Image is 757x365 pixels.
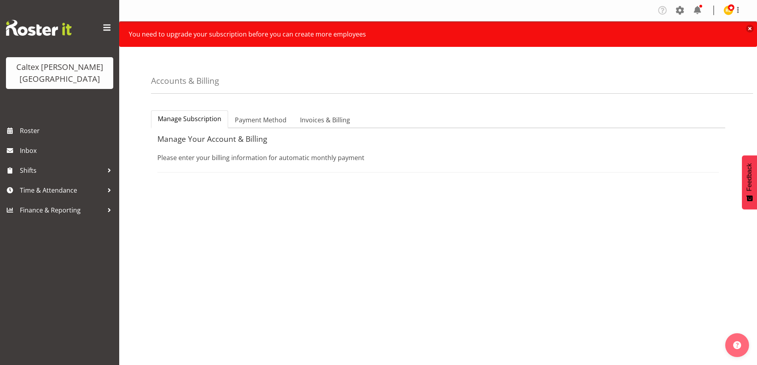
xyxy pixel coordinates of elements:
[724,6,733,15] img: reece-lewis10949.jpg
[746,163,753,191] span: Feedback
[14,61,105,85] div: Caltex [PERSON_NAME][GEOGRAPHIC_DATA]
[235,115,287,125] span: Payment Method
[20,164,103,176] span: Shifts
[20,125,115,137] span: Roster
[20,204,103,216] span: Finance & Reporting
[300,115,350,125] span: Invoices & Billing
[20,145,115,156] span: Inbox
[157,135,719,143] h5: Manage Your Account & Billing
[742,155,757,209] button: Feedback - Show survey
[157,153,719,162] p: Please enter your billing information for automatic monthly payment
[746,25,754,33] button: Close notification
[733,341,741,349] img: help-xxl-2.png
[129,29,741,39] div: You need to upgrade your subscription before you can create more employees
[20,184,103,196] span: Time & Attendance
[151,76,219,85] h4: Accounts & Billing
[158,114,221,124] span: Manage Subscription
[6,20,72,36] img: Rosterit website logo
